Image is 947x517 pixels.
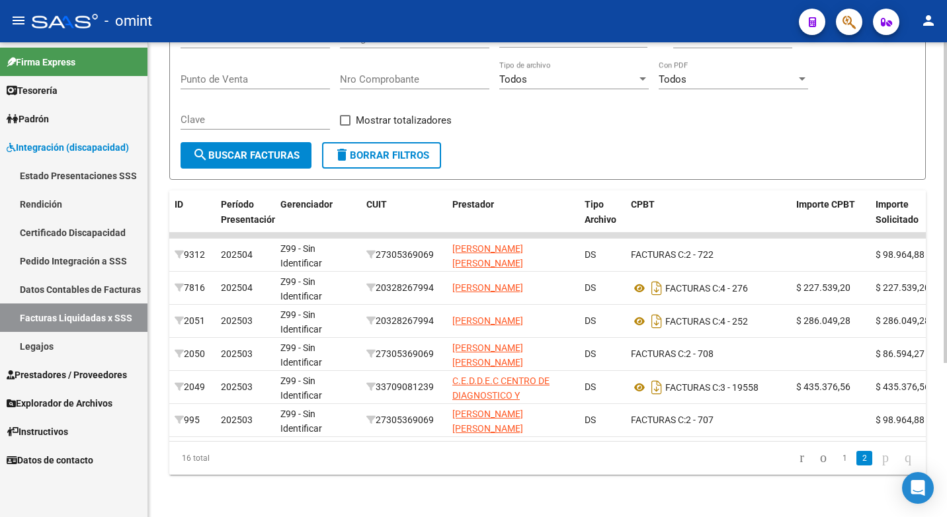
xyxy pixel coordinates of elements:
datatable-header-cell: Período Presentación [216,190,275,249]
span: $ 86.594,27 [876,348,925,359]
span: Integración (discapacidad) [7,140,129,155]
span: Instructivos [7,424,68,439]
span: [PERSON_NAME] [PERSON_NAME] [452,243,523,269]
datatable-header-cell: CPBT [626,190,791,249]
span: DS [585,381,596,392]
span: ID [175,199,183,210]
span: Tesorería [7,83,58,98]
div: 2 - 708 [631,346,786,362]
span: 202503 [221,348,253,359]
span: 202503 [221,315,253,326]
div: 33709081239 [366,379,442,395]
span: Z99 - Sin Identificar [280,409,322,434]
span: Datos de contacto [7,453,93,467]
span: - omint [104,7,152,36]
div: 2 - 707 [631,413,786,428]
datatable-header-cell: Tipo Archivo [579,190,626,249]
span: FACTURAS C: [665,382,720,393]
span: Explorador de Archivos [7,396,112,411]
button: Borrar Filtros [322,142,441,169]
div: 2050 [175,346,210,362]
span: Importe CPBT [796,199,855,210]
span: [PERSON_NAME] [452,315,523,326]
div: 4 - 276 [631,278,786,299]
span: Todos [499,73,527,85]
div: 3 - 19558 [631,377,786,398]
li: page 2 [854,447,874,469]
span: Prestador [452,199,494,210]
datatable-header-cell: ID [169,190,216,249]
span: Archivo CSV CUIL [499,33,571,44]
div: 27305369069 [366,413,442,428]
div: 7816 [175,280,210,296]
mat-icon: search [192,147,208,163]
span: Mostrar totalizadores [356,112,452,128]
span: [PERSON_NAME] [PERSON_NAME] [452,342,523,368]
span: DS [585,315,596,326]
span: Firma Express [7,55,75,69]
span: DS [585,249,596,260]
mat-icon: delete [334,147,350,163]
span: Prestadores / Proveedores [7,368,127,382]
span: Z99 - Sin Identificar [280,276,322,302]
div: 27305369069 [366,346,442,362]
span: FACTURAS C: [631,348,686,359]
span: 202503 [221,415,253,425]
span: $ 286.049,28 [796,315,850,326]
a: 1 [837,451,852,465]
li: page 1 [835,447,854,469]
span: $ 227.539,20 [876,282,930,293]
datatable-header-cell: Gerenciador [275,190,361,249]
span: Padrón [7,112,49,126]
div: 20328267994 [366,280,442,296]
span: 202504 [221,282,253,293]
i: Descargar documento [648,377,665,398]
span: Z99 - Sin Identificar [280,342,322,368]
button: Buscar Facturas [181,142,311,169]
span: $ 98.964,88 [876,415,925,425]
i: Descargar documento [648,311,665,332]
div: 4 - 252 [631,311,786,332]
span: Borrar Filtros [334,149,429,161]
span: Tipo Archivo [585,199,616,225]
span: C.E.D.D.E.C CENTRO DE DIAGNOSTICO Y DESARROLLO DE CAPACIDADES S.R.L. [452,376,550,431]
span: DS [585,282,596,293]
span: $ 286.049,28 [876,315,930,326]
div: 995 [175,413,210,428]
span: $ 435.376,56 [796,381,850,392]
div: 2051 [175,313,210,329]
div: 9312 [175,247,210,262]
span: Período Presentación [221,199,277,225]
mat-icon: person [921,13,936,28]
span: Z99 - Sin Identificar [280,376,322,401]
a: 2 [856,451,872,465]
span: CPBT [631,199,655,210]
a: go to first page [794,451,810,465]
datatable-header-cell: Importe CPBT [791,190,870,249]
span: FACTURAS C: [665,283,720,294]
span: DS [585,415,596,425]
span: Buscar Facturas [192,149,300,161]
span: CUIT [366,199,387,210]
span: Z99 - Sin Identificar [280,243,322,269]
span: FACTURAS C: [631,249,686,260]
span: $ 435.376,56 [876,381,930,392]
span: 202503 [221,381,253,392]
div: Open Intercom Messenger [902,472,934,504]
span: $ 98.964,88 [876,249,925,260]
a: go to next page [876,451,895,465]
i: Descargar documento [648,278,665,299]
span: Z99 - Sin Identificar [280,309,322,335]
div: 20328267994 [366,313,442,329]
mat-icon: menu [11,13,26,28]
span: $ 227.539,20 [796,282,850,293]
div: 16 total [169,442,318,475]
datatable-header-cell: Prestador [447,190,579,249]
span: Importe Solicitado [876,199,919,225]
span: [PERSON_NAME] [452,282,523,293]
div: 2049 [175,379,210,395]
span: DS [585,348,596,359]
span: Todos [659,73,686,85]
div: 2 - 722 [631,247,786,262]
span: [PERSON_NAME] [PERSON_NAME] [452,409,523,434]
